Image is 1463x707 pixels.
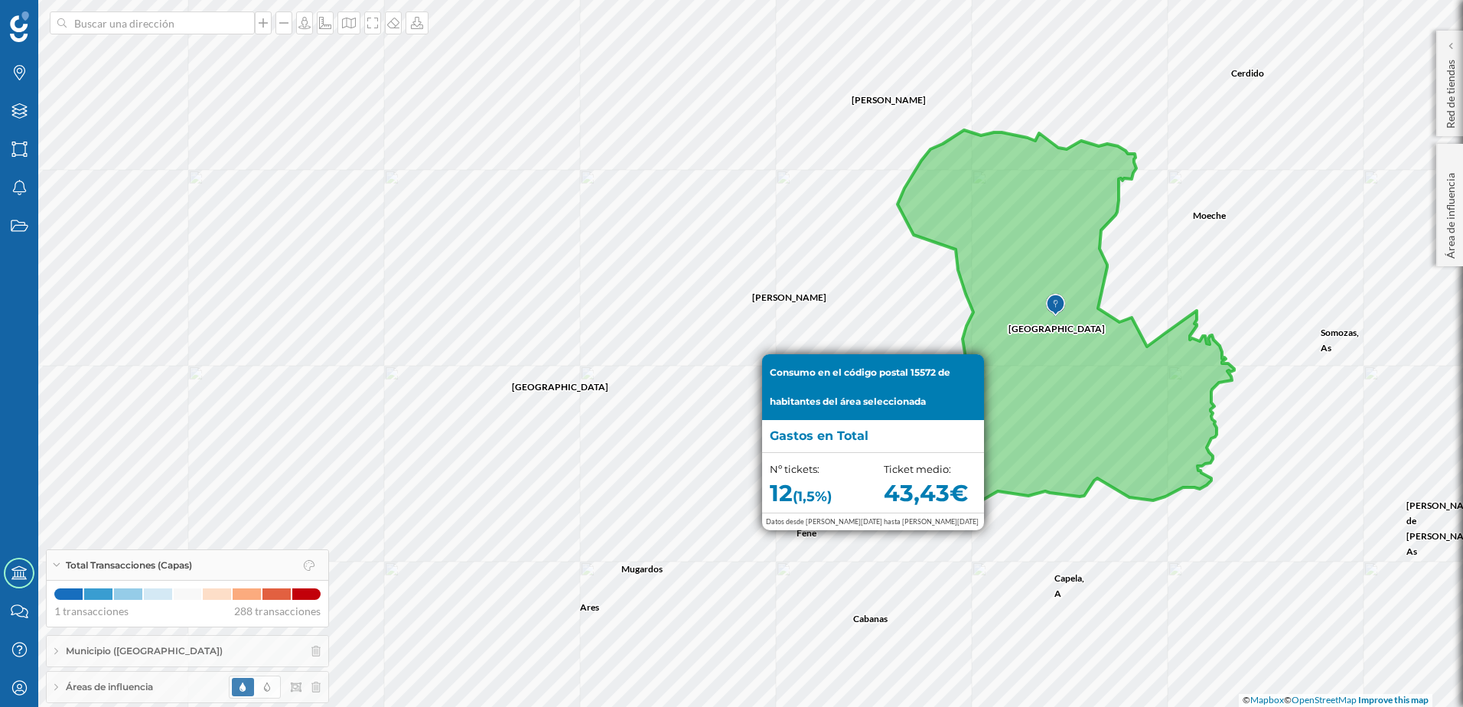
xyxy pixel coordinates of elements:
img: Marker [1046,290,1065,321]
h1: Consumo en el código postal 15572 de habitantes del área seleccionada [762,354,984,420]
span: (1,5%) [793,488,832,505]
p: 43,43€ [884,481,977,506]
p: Datos desde [PERSON_NAME][DATE] hasta [PERSON_NAME][DATE] [762,513,984,530]
div: © © [1239,694,1432,707]
p: Ticket medio: [884,457,977,481]
a: Improve this map [1358,694,1429,705]
span: 1 transacciones [54,604,129,619]
span: Soporte [31,11,85,24]
span: Total Transacciones (Capas) [66,559,192,572]
a: Mapbox [1250,694,1284,705]
span: Municipio ([GEOGRAPHIC_DATA]) [66,644,223,658]
p: Red de tiendas [1443,54,1458,129]
p: 12 [770,481,884,509]
h2: Gastos en Total [762,420,984,453]
img: Geoblink Logo [10,11,29,42]
a: OpenStreetMap [1292,694,1357,705]
p: Área de influencia [1443,167,1458,259]
span: 288 transacciones [234,604,321,619]
span: Áreas de influencia [66,680,153,694]
p: Nº tickets: [770,457,884,481]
